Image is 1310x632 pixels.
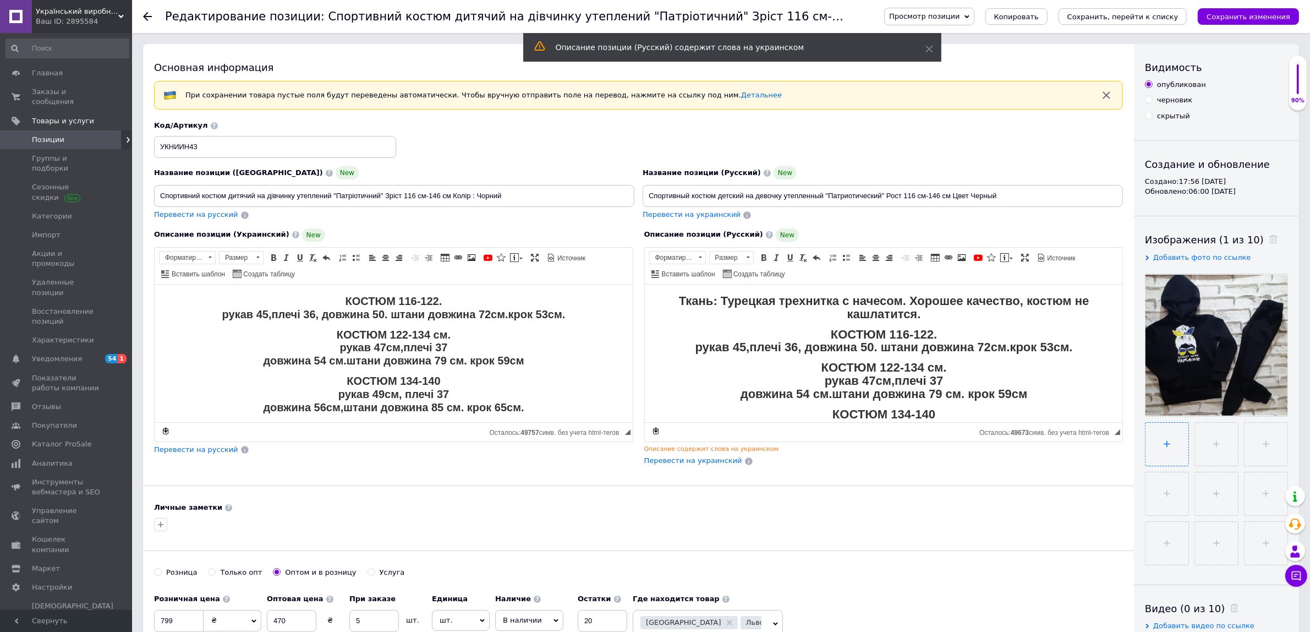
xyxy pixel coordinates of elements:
span: [DEMOGRAPHIC_DATA] и счета [32,601,113,631]
a: Вставить / удалить маркированный список [840,252,852,264]
b: Оптовая цена [267,595,324,603]
span: Перевести на русский [154,210,238,219]
a: Вставить шаблон [650,268,717,280]
a: Отменить (Ctrl+Z) [320,252,332,264]
span: 49757 [520,429,539,437]
a: Вставить сообщение [999,252,1015,264]
div: Описание содержит слова на украинском [644,445,1123,453]
span: Львов [746,619,769,626]
div: Подсчет символов [490,426,625,437]
div: Услуга [380,568,405,577]
a: Сделать резервную копию сейчас [160,425,172,437]
span: Вставить шаблон [170,270,225,279]
span: В наличии [503,616,542,624]
a: Уменьшить отступ [900,252,912,264]
span: Український виробник дитячого одягу "Arisha" [36,7,118,17]
a: Вставить иконку [985,252,997,264]
strong: Ткань: Турецкая трехнитка с начесом. Хорошее качество, костюм не кашлатится. [34,9,445,36]
span: Уведомления [32,354,82,364]
input: Например, H&M женское платье зеленое 38 размер вечернее макси с блестками [154,185,634,207]
div: Вернуться назад [143,12,152,21]
a: Изображение [465,252,478,264]
span: Импорт [32,230,61,240]
div: Обновлено: 06:00 [DATE] [1145,187,1288,197]
span: 49673 [1011,429,1029,437]
input: 0 [154,610,204,632]
span: Кошелек компании [32,535,102,554]
a: Вставить сообщение [508,252,524,264]
span: Удаленные позиции [32,277,102,297]
div: Изображения (1 из 10) [1145,233,1288,247]
input: - [578,610,627,632]
span: Видео (0 из 10) [1145,603,1225,614]
a: Детальнее [741,91,782,99]
a: Размер [219,251,264,264]
span: Перетащите для изменения размера [625,429,631,435]
span: Описание позиции (Русский) [644,230,763,238]
a: Таблица [929,252,941,264]
span: 1 [118,354,127,363]
span: Перевести на украинский [644,456,742,465]
input: Например, H&M женское платье зеленое 38 размер вечернее макси с блестками [643,185,1123,207]
b: Личные заметки [154,503,222,511]
a: Сделать резервную копию сейчас [650,425,662,437]
a: Курсив (Ctrl+I) [771,252,783,264]
span: Заказы и сообщения [32,87,102,107]
strong: штани довжина 79 см. крок 59см [187,102,382,116]
div: Видимость [1145,61,1288,74]
span: Настройки [32,582,72,592]
a: По центру [380,252,392,264]
i: Сохранить, перейти к списку [1067,13,1179,21]
strong: КОСТЮМ 134-140 рукав 49см, плечі 37 довжина 56см,штани довжина 85 см. крок 65см. [96,123,383,163]
span: ₴ [211,616,217,624]
div: Оптом и в розницу [285,568,356,577]
span: Категории [32,211,72,221]
button: Копировать [985,8,1048,25]
b: Где находится товар [633,595,720,603]
span: New [774,166,797,179]
span: Размер [220,252,253,264]
i: Сохранить изменения [1207,13,1290,21]
a: Источник [545,252,587,264]
a: Подчеркнутый (Ctrl+U) [294,252,306,264]
a: Курсив (Ctrl+I) [281,252,293,264]
input: 0 [267,610,316,632]
a: Полужирный (Ctrl+B) [758,252,770,264]
span: Акции и промокоды [32,249,102,269]
body: Визуальный текстовый редактор, 3B2D7AF1-6BA0-4981-AF61-8BA6ACCFA9F6 [11,11,467,201]
button: Чат с покупателем [1285,565,1307,587]
div: опубликован [1157,80,1206,90]
span: New [302,228,325,242]
span: Товары и услуги [32,116,94,126]
span: Главная [32,68,63,78]
span: Маркет [32,564,60,574]
label: Единица [432,594,490,604]
span: Каталог ProSale [32,439,91,449]
a: Вставить/Редактировать ссылку (Ctrl+L) [942,252,955,264]
input: 0 [349,610,399,632]
span: Отзывы [32,402,61,412]
button: Сохранить изменения [1198,8,1299,25]
a: По правому краю [393,252,405,264]
div: ₴ [316,615,344,625]
span: Сезонные скидки [32,182,102,202]
a: Вставить шаблон [160,268,227,280]
h1: Редактирование позиции: Спортивний костюм дитячий на дівчинку утеплений "Патріотичний" Зріст 116 ... [165,10,966,23]
span: шт. [432,610,490,631]
a: Добавить видео с YouTube [972,252,984,264]
div: Основная информация [154,61,1123,74]
a: Таблица [439,252,451,264]
span: Управление сайтом [32,506,102,526]
span: Копировать [994,13,1039,21]
div: Ваш ID: 2895584 [36,17,132,26]
div: Создано: 17:56 [DATE] [1145,177,1288,187]
a: Источник [1035,252,1077,264]
span: Характеристики [32,335,94,345]
a: Развернуть [1019,252,1031,264]
span: Аналитика [32,459,73,468]
b: Наличие [495,595,531,603]
div: Только опт [220,568,262,577]
a: По правому краю [883,252,895,264]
